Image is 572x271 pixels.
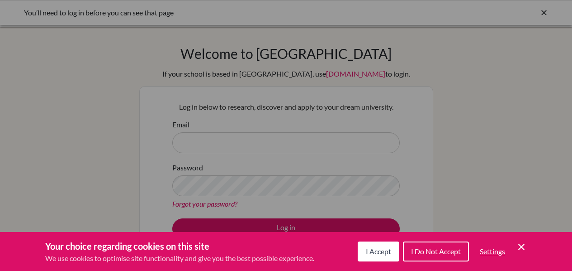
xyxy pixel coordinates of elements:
[516,242,527,252] button: Save and close
[366,247,391,256] span: I Accept
[403,242,469,261] button: I Do Not Accept
[411,247,461,256] span: I Do Not Accept
[45,239,314,253] h3: Your choice regarding cookies on this site
[45,253,314,264] p: We use cookies to optimise site functionality and give you the best possible experience.
[473,242,512,261] button: Settings
[358,242,399,261] button: I Accept
[480,247,505,256] span: Settings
